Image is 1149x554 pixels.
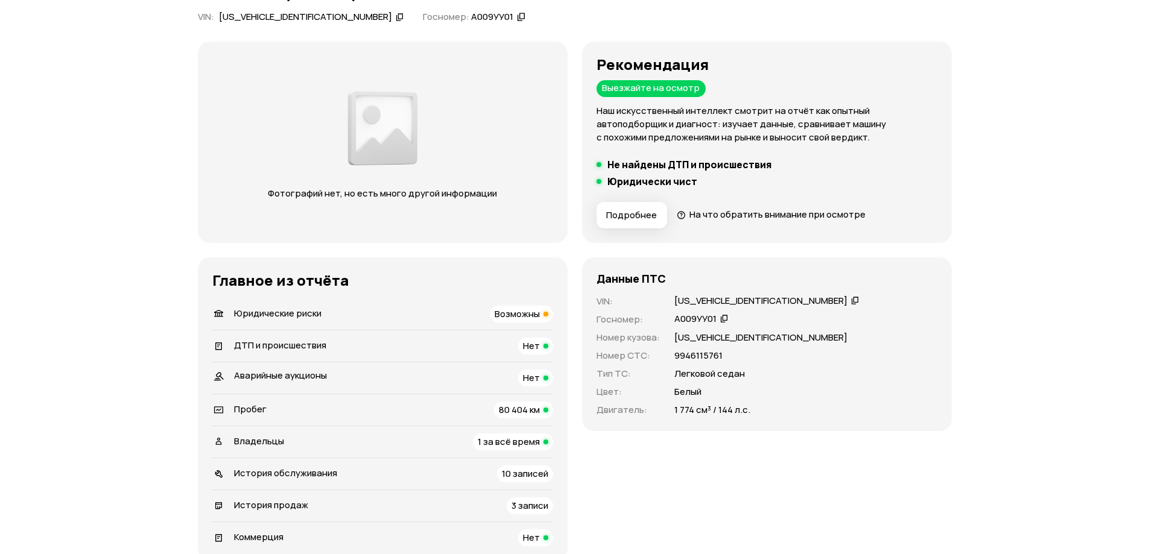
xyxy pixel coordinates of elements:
h5: Не найдены ДТП и происшествия [607,159,771,171]
p: Цвет : [597,385,660,398]
p: 9946115761 [674,349,723,362]
button: Подробнее [597,202,667,228]
span: Аварийные аукционы [234,369,327,382]
p: Белый [674,385,701,398]
p: Номер СТС : [597,349,660,362]
span: Нет [523,371,540,384]
div: [US_VEHICLE_IDENTIFICATION_NUMBER] [219,11,392,24]
p: Наш искусственный интеллект смотрит на отчёт как опытный автоподборщик и диагност: изучает данные... [597,104,937,144]
span: На что обратить внимание при осмотре [689,208,866,221]
p: Номер кузова : [597,331,660,344]
span: История продаж [234,499,308,511]
p: Легковой седан [674,367,745,380]
span: Нет [523,531,540,544]
h3: Главное из отчёта [212,272,553,289]
p: Тип ТС : [597,367,660,380]
span: Подробнее [606,209,657,221]
span: История обслуживания [234,467,337,479]
span: Юридические риски [234,307,321,319]
a: На что обратить внимание при осмотре [677,208,866,221]
span: Владельцы [234,435,284,447]
h4: Данные ПТС [597,272,666,285]
span: Нет [523,339,540,352]
span: VIN : [198,10,214,23]
span: 3 записи [511,499,548,512]
p: Госномер : [597,313,660,326]
p: Двигатель : [597,403,660,417]
span: 10 записей [502,467,548,480]
span: Пробег [234,403,267,415]
span: Возможны [495,307,540,320]
h3: Рекомендация [597,56,937,73]
span: 1 за всё время [478,435,540,448]
div: А009УУ01 [674,313,717,326]
div: Выезжайте на осмотр [597,80,706,97]
span: 80 404 км [499,403,540,416]
p: VIN : [597,295,660,308]
span: ДТП и происшествия [234,339,326,351]
span: Коммерция [234,530,283,543]
p: [US_VEHICLE_IDENTIFICATION_NUMBER] [674,331,847,344]
img: d89e54fb62fcf1f0.png [344,84,420,172]
span: Госномер: [423,10,469,23]
div: А009УУ01 [471,11,513,24]
h5: Юридически чист [607,175,697,187]
div: [US_VEHICLE_IDENTIFICATION_NUMBER] [674,295,847,307]
p: 1 774 см³ / 144 л.с. [674,403,750,417]
p: Фотографий нет, но есть много другой информации [256,187,509,200]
